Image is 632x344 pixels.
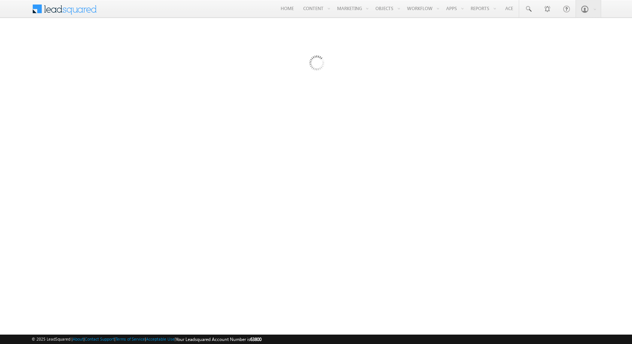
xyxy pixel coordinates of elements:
[146,336,175,341] a: Acceptable Use
[277,25,355,103] img: Loading...
[176,336,261,342] span: Your Leadsquared Account Number is
[85,336,114,341] a: Contact Support
[115,336,145,341] a: Terms of Service
[73,336,84,341] a: About
[32,336,261,343] span: © 2025 LeadSquared | | | | |
[250,336,261,342] span: 63800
